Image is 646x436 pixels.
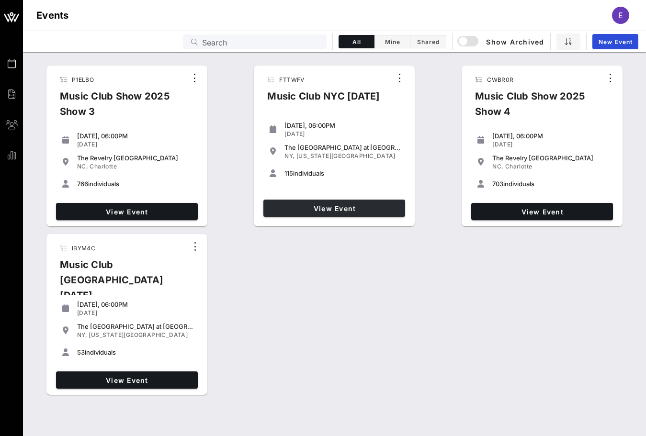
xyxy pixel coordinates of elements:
div: The [GEOGRAPHIC_DATA] at [GEOGRAPHIC_DATA] [77,323,194,330]
span: IBYM4C [72,245,95,252]
span: FTTWFV [279,76,304,83]
span: View Event [475,208,609,216]
button: Shared [410,35,446,48]
span: [US_STATE][GEOGRAPHIC_DATA] [89,331,188,338]
span: Charlotte [90,163,117,170]
div: [DATE] [77,309,194,317]
span: 115 [284,169,293,177]
div: [DATE], 06:00PM [284,122,401,129]
div: The Revelry [GEOGRAPHIC_DATA] [492,154,609,162]
div: individuals [77,348,194,356]
span: [US_STATE][GEOGRAPHIC_DATA] [296,152,396,159]
div: The Revelry [GEOGRAPHIC_DATA] [77,154,194,162]
span: Show Archived [459,36,544,47]
span: View Event [267,204,401,212]
button: Show Archived [458,33,544,50]
div: Music Club NYC [DATE] [260,89,387,112]
div: [DATE] [284,130,401,138]
a: View Event [263,200,405,217]
div: The [GEOGRAPHIC_DATA] at [GEOGRAPHIC_DATA] [284,144,401,151]
span: P1ELBO [72,76,94,83]
div: E [612,7,629,24]
span: NC, [77,163,88,170]
div: individuals [77,180,194,188]
span: NY, [77,331,87,338]
span: 703 [492,180,503,188]
h1: Events [36,8,69,23]
span: CWBR0R [487,76,513,83]
span: NY, [284,152,295,159]
div: [DATE], 06:00PM [77,301,194,308]
a: View Event [471,203,613,220]
span: Charlotte [505,163,533,170]
div: [DATE] [77,141,194,148]
div: [DATE], 06:00PM [77,132,194,140]
span: Shared [416,38,440,45]
div: Music Club Show 2025 Show 4 [467,89,602,127]
a: View Event [56,203,198,220]
div: individuals [284,169,401,177]
div: [DATE], 06:00PM [492,132,609,140]
button: Mine [374,35,410,48]
span: 53 [77,348,85,356]
span: View Event [60,208,194,216]
a: New Event [592,34,638,49]
div: [DATE] [492,141,609,148]
a: View Event [56,371,198,389]
span: New Event [598,38,633,45]
button: All [339,35,374,48]
span: 766 [77,180,88,188]
span: E [618,11,623,20]
div: Music Club Show 2025 Show 3 [52,89,187,127]
span: Mine [380,38,404,45]
div: Music Club [GEOGRAPHIC_DATA] [DATE] [52,257,187,311]
span: All [345,38,368,45]
div: individuals [492,180,609,188]
span: View Event [60,376,194,384]
span: NC, [492,163,503,170]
